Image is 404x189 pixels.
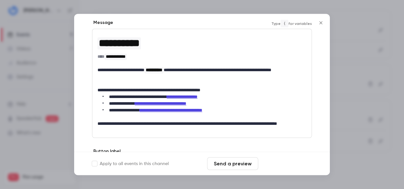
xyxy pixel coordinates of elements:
[315,17,327,29] button: Close
[207,157,258,170] button: Send a preview
[271,20,312,27] span: Type for variables
[92,29,312,138] div: editor
[92,148,120,155] label: Button label
[261,157,312,170] button: Save changes
[281,20,288,27] code: {
[92,20,113,26] label: Message
[92,161,169,167] label: Apply to all events in this channel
